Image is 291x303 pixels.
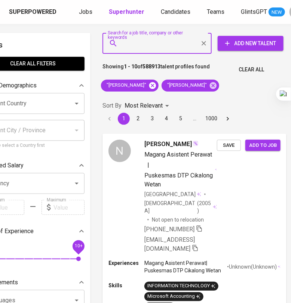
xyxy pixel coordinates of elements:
button: Go to page 4 [160,113,172,125]
p: Magang Asistent Perawat | Puskesmas DTP Cikalong Wetan [144,259,226,274]
button: Add New Talent [218,36,284,51]
a: Teams [207,7,226,17]
button: Clear All [236,63,267,77]
span: Add New Talent [224,39,278,48]
span: Teams [207,8,224,15]
span: [PHONE_NUMBER] [144,226,194,233]
div: Superpowered [9,8,56,16]
span: Magang Asistent Perawat [144,151,212,158]
a: Jobs [79,7,94,17]
span: 10+ [74,244,82,249]
span: Candidates [161,8,190,15]
div: N [108,140,131,162]
nav: pagination navigation [102,113,235,125]
img: magic_wand.svg [193,140,199,146]
a: Superhunter [109,7,146,17]
button: Add to job [245,140,281,151]
div: "[PERSON_NAME]" [162,80,219,92]
div: Most Relevant [125,99,172,113]
div: INFORMATION TECHNOLOGY [147,282,215,290]
span: [PERSON_NAME] [144,140,192,149]
div: … [189,115,201,122]
p: Experiences [108,259,144,267]
p: • Unknown ( Unknown ) [226,263,277,270]
div: [GEOGRAPHIC_DATA] [144,191,201,198]
b: 1 - 10 [124,64,137,69]
span: "[PERSON_NAME]" [162,82,211,89]
b: Superhunter [109,8,144,15]
span: GlintsGPT [241,8,267,15]
p: Not open to relocation [152,216,204,223]
span: [DEMOGRAPHIC_DATA] [144,200,197,214]
span: Add to job [249,141,277,150]
button: Go to page 5 [175,113,187,125]
a: Candidates [161,7,192,17]
a: GlintsGPT NEW [241,7,285,17]
div: Microsoft Accounting [147,293,200,300]
button: Save [217,140,241,151]
span: | [147,161,149,170]
button: Go to next page [222,113,234,125]
button: Open [71,98,82,109]
div: "[PERSON_NAME]" [101,80,159,92]
button: Go to page 2 [132,113,144,125]
a: Superpowered [9,8,58,16]
button: Go to page 1000 [203,113,220,125]
span: Puskesmas DTP Cikalong Wetan [144,172,213,188]
button: page 1 [118,113,130,125]
span: NEW [269,9,285,16]
p: Most Relevant [125,101,163,110]
span: "[PERSON_NAME]" [101,82,151,89]
button: Clear [199,38,209,49]
span: Jobs [79,8,92,15]
span: [EMAIL_ADDRESS][DOMAIN_NAME] [144,236,195,252]
input: Value [53,200,85,215]
p: Sort By [102,101,122,110]
span: Save [221,141,237,150]
b: 588913 [143,64,160,69]
div: (2005) [144,200,217,214]
p: Skills [108,282,144,289]
span: Clear All [239,65,264,74]
p: Showing of talent profiles found [102,63,210,77]
button: Go to page 3 [146,113,158,125]
button: Open [71,178,82,189]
